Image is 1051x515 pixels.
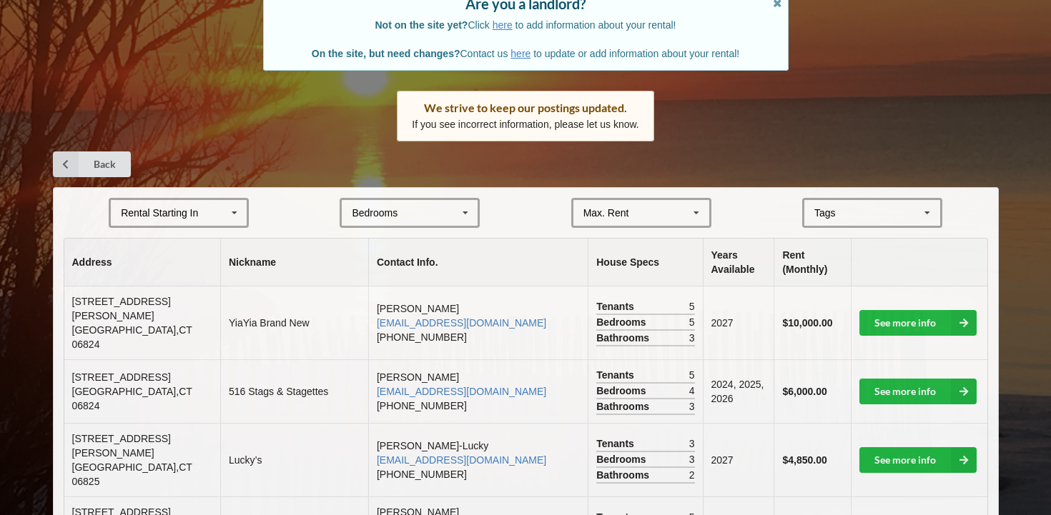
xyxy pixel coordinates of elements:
[689,399,695,414] span: 3
[782,317,832,329] b: $10,000.00
[583,208,629,218] div: Max. Rent
[368,239,588,286] th: Contact Info.
[352,208,398,218] div: Bedrooms
[368,423,588,496] td: [PERSON_NAME]-Lucky [PHONE_NUMBER]
[689,299,695,314] span: 5
[596,468,653,482] span: Bathrooms
[782,454,827,466] b: $4,850.00
[596,436,638,451] span: Tenants
[72,461,192,487] span: [GEOGRAPHIC_DATA] , CT 06825
[220,239,368,286] th: Nickname
[703,423,774,496] td: 2027
[64,239,220,286] th: Address
[377,386,546,397] a: [EMAIL_ADDRESS][DOMAIN_NAME]
[689,384,695,398] span: 4
[377,454,546,466] a: [EMAIL_ADDRESS][DOMAIN_NAME]
[121,208,198,218] div: Rental Starting In
[588,239,702,286] th: House Specs
[596,384,649,398] span: Bedrooms
[689,468,695,482] span: 2
[72,371,171,383] span: [STREET_ADDRESS]
[312,48,739,59] span: Contact us to update or add information about your rental!
[596,299,638,314] span: Tenants
[72,324,192,350] span: [GEOGRAPHIC_DATA] , CT 06824
[689,315,695,329] span: 5
[72,433,171,459] span: [STREET_ADDRESS][PERSON_NAME]
[689,436,695,451] span: 3
[375,19,468,31] b: Not on the site yet?
[596,452,649,466] span: Bedrooms
[368,359,588,423] td: [PERSON_NAME] [PHONE_NUMBER]
[703,286,774,359] td: 2027
[703,359,774,423] td: 2024, 2025, 2026
[859,447,977,473] a: See more info
[859,310,977,336] a: See more info
[493,19,513,31] a: here
[703,239,774,286] th: Years Available
[596,368,638,382] span: Tenants
[412,117,639,131] p: If you see incorrect information, please let us know.
[53,151,131,177] a: Back
[811,205,857,221] div: Tags
[510,48,531,59] a: here
[412,101,639,115] div: We strive to keep our postings updated.
[689,452,695,466] span: 3
[377,317,546,329] a: [EMAIL_ADDRESS][DOMAIN_NAME]
[220,286,368,359] td: YiaYia Brand New
[220,423,368,496] td: Lucky’s
[375,19,676,31] span: Click to add information about your rental!
[596,331,653,345] span: Bathrooms
[312,48,460,59] b: On the site, but need changes?
[220,359,368,423] td: 516 Stags & Stagettes
[774,239,851,286] th: Rent (Monthly)
[859,379,977,404] a: See more info
[689,368,695,382] span: 5
[596,399,653,414] span: Bathrooms
[596,315,649,329] span: Bedrooms
[72,386,192,411] span: [GEOGRAPHIC_DATA] , CT 06824
[368,286,588,359] td: [PERSON_NAME] [PHONE_NUMBER]
[689,331,695,345] span: 3
[72,296,171,321] span: [STREET_ADDRESS][PERSON_NAME]
[782,386,827,397] b: $6,000.00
